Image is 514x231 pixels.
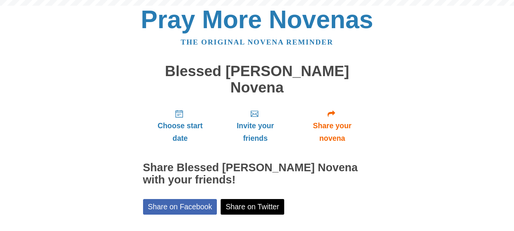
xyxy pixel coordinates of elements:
span: Invite your friends [225,119,285,145]
span: Share your novena [301,119,364,145]
a: Share on Twitter [221,199,284,215]
a: Choose start date [143,103,218,148]
h2: Share Blessed [PERSON_NAME] Novena with your friends! [143,162,371,186]
a: Share on Facebook [143,199,217,215]
a: Invite your friends [217,103,293,148]
span: Choose start date [151,119,210,145]
a: Share your novena [293,103,371,148]
h1: Blessed [PERSON_NAME] Novena [143,63,371,96]
a: Pray More Novenas [141,5,373,33]
a: The original novena reminder [181,38,333,46]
